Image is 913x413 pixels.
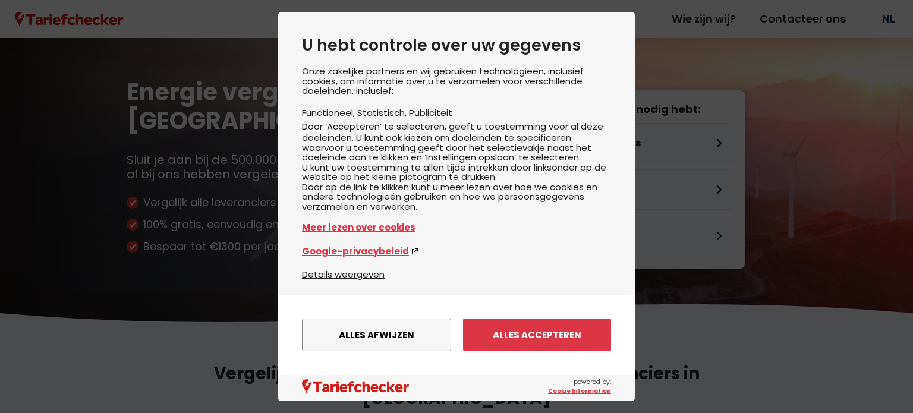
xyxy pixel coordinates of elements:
a: Google-privacybeleid [302,244,611,258]
span: powered by: [548,377,611,395]
li: Statistisch [357,106,409,119]
button: Alles accepteren [463,319,611,351]
div: menu [278,295,635,375]
div: Onze zakelijke partners en wij gebruiken technologieën, inclusief cookies, om informatie over u t... [302,67,611,267]
button: Details weergeven [302,267,385,281]
a: Cookie Information [548,387,611,395]
button: Alles afwijzen [302,319,451,351]
img: logo [302,379,409,394]
li: Publiciteit [409,106,452,119]
li: Functioneel [302,106,357,119]
a: Meer lezen over cookies [302,220,611,234]
h2: U hebt controle over uw gegevens [302,36,611,55]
